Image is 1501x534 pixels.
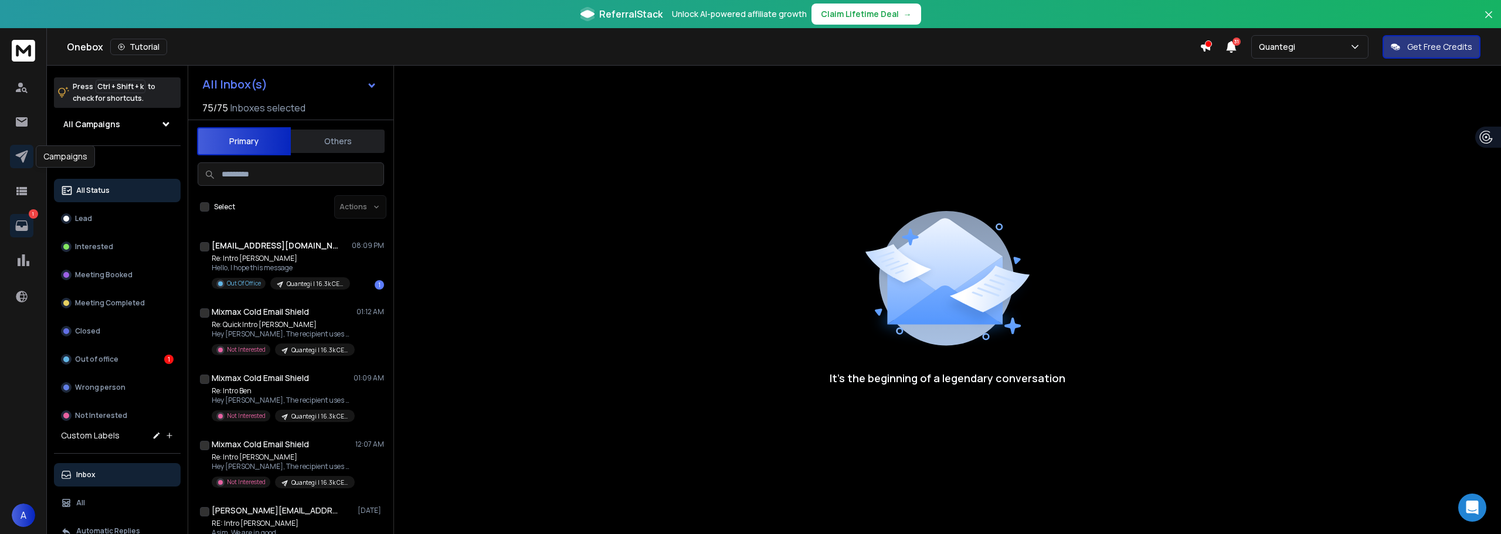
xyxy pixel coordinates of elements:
p: Meeting Booked [75,270,133,280]
h1: [EMAIL_ADDRESS][DOMAIN_NAME] [212,240,341,251]
span: Ctrl + Shift + k [96,80,145,93]
button: Meeting Booked [54,263,181,287]
p: Re: Intro [PERSON_NAME] [212,254,350,263]
p: Unlock AI-powered affiliate growth [672,8,807,20]
p: Not Interested [227,478,266,487]
button: Get Free Credits [1383,35,1480,59]
button: Not Interested [54,404,181,427]
button: A [12,504,35,527]
button: Primary [197,127,291,155]
p: Re: Quick Intro [PERSON_NAME] [212,320,352,329]
p: It’s the beginning of a legendary conversation [830,370,1065,386]
p: Quantegi | 16.3k CEOs-Founders General [291,478,348,487]
p: Re: Intro Ben [212,386,352,396]
span: 75 / 75 [202,101,228,115]
p: Hey [PERSON_NAME], The recipient uses Mixmax [212,462,352,471]
p: Re: Intro [PERSON_NAME] [212,453,352,462]
h3: Custom Labels [61,430,120,441]
div: Open Intercom Messenger [1458,494,1486,522]
p: Hello, I hope this message [212,263,350,273]
button: All Inbox(s) [193,73,386,96]
p: Hey [PERSON_NAME], The recipient uses Mixmax [212,329,352,339]
p: [DATE] [358,506,384,515]
p: Not Interested [227,411,266,420]
button: All [54,491,181,515]
a: 1 [10,214,33,237]
h1: Mixmax Cold Email Shield [212,306,309,318]
p: 01:09 AM [354,373,384,383]
p: 12:07 AM [355,440,384,449]
div: 1 [164,355,174,364]
button: Interested [54,235,181,259]
p: All [76,498,85,508]
span: 31 [1232,38,1241,46]
p: Quantegi [1259,41,1300,53]
span: ReferralStack [599,7,663,21]
span: → [904,8,912,20]
p: Wrong person [75,383,125,392]
p: Not Interested [75,411,127,420]
p: Inbox [76,470,96,479]
div: Onebox [67,39,1200,55]
button: All Status [54,179,181,202]
label: Select [214,202,235,212]
h1: All Inbox(s) [202,79,267,90]
button: Wrong person [54,376,181,399]
h1: [PERSON_NAME][EMAIL_ADDRESS][DOMAIN_NAME] [212,505,341,516]
button: Lead [54,207,181,230]
p: Meeting Completed [75,298,145,308]
p: Not Interested [227,345,266,354]
button: All Campaigns [54,113,181,136]
p: Quantegi | 16.3k CEOs-Founders General [291,346,348,355]
h1: All Campaigns [63,118,120,130]
p: Quantegi | 16.3k CEOs-Founders General [287,280,343,288]
button: Out of office1 [54,348,181,371]
button: Claim Lifetime Deal→ [811,4,921,25]
div: 1 [375,280,384,290]
p: Out Of Office [227,279,261,288]
p: Closed [75,326,100,336]
button: Meeting Completed [54,291,181,315]
p: 1 [29,209,38,219]
p: Quantegi | 16.3k CEOs-Founders General [291,412,348,421]
button: Inbox [54,463,181,487]
p: 08:09 PM [352,241,384,250]
p: Get Free Credits [1407,41,1472,53]
button: Closed [54,319,181,343]
p: 01:12 AM [356,307,384,317]
h1: Mixmax Cold Email Shield [212,372,309,384]
p: Lead [75,214,92,223]
p: Press to check for shortcuts. [73,81,155,104]
h3: Inboxes selected [230,101,305,115]
p: RE: Intro [PERSON_NAME] [212,519,352,528]
h3: Filters [54,155,181,172]
p: Out of office [75,355,118,364]
button: Close banner [1481,7,1496,35]
div: Campaigns [36,145,95,168]
button: Others [291,128,385,154]
p: Interested [75,242,113,251]
p: Hey [PERSON_NAME], The recipient uses Mixmax [212,396,352,405]
p: All Status [76,186,110,195]
button: Tutorial [110,39,167,55]
h1: Mixmax Cold Email Shield [212,438,309,450]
